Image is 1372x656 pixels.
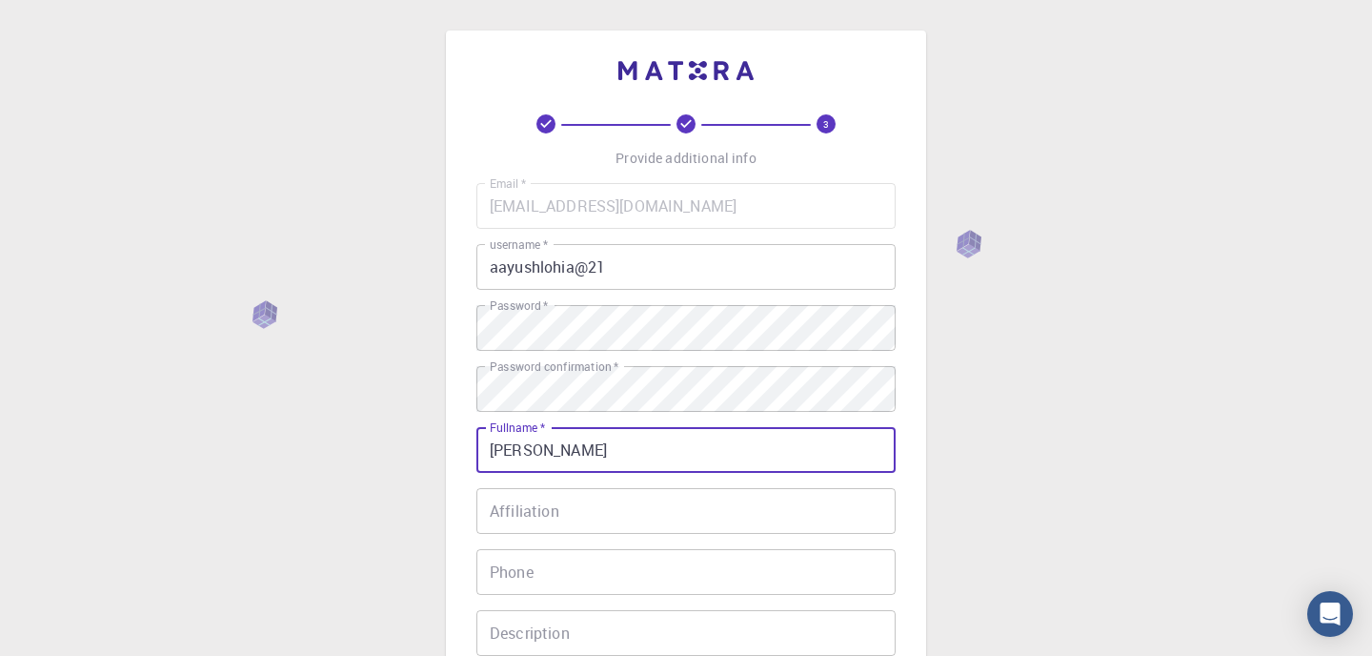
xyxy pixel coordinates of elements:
[490,359,618,375] label: Password confirmation
[490,236,548,253] label: username
[490,175,526,192] label: Email
[823,117,829,131] text: 3
[615,149,756,168] p: Provide additional info
[490,297,548,314] label: Password
[1307,591,1353,637] div: Open Intercom Messenger
[490,420,545,436] label: Fullname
